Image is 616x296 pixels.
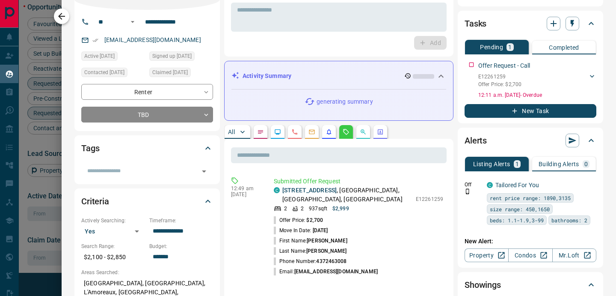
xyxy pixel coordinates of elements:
p: , [GEOGRAPHIC_DATA], [GEOGRAPHIC_DATA], [GEOGRAPHIC_DATA] [282,186,412,204]
p: Phone Number: [274,257,347,265]
a: [STREET_ADDRESS] [282,187,337,194]
p: 1 [515,161,519,167]
p: 2 [284,205,287,212]
p: 12:49 am [231,185,261,191]
span: size range: 450,1650 [490,205,550,213]
div: Mon Sep 01 2025 [81,51,145,63]
div: Renter [81,84,213,100]
div: Showings [465,275,596,295]
p: All [228,129,235,135]
p: Offer Price: [274,216,323,224]
span: [PERSON_NAME] [307,238,347,244]
button: New Task [465,104,596,118]
svg: Push Notification Only [465,188,471,194]
a: Mr.Loft [552,248,596,262]
div: Activity Summary [231,68,446,84]
span: Active [DATE] [84,52,115,60]
span: [EMAIL_ADDRESS][DOMAIN_NAME] [294,269,378,275]
p: 12:11 a.m. [DATE] - Overdue [478,91,596,99]
h2: Showings [465,278,501,292]
p: Building Alerts [539,161,579,167]
p: Last Name: [274,247,347,255]
p: E12261259 [478,73,521,81]
h2: Criteria [81,194,109,208]
p: First Name: [274,237,347,245]
span: bathrooms: 2 [551,216,587,224]
button: Open [198,165,210,177]
div: condos.ca [274,187,280,193]
p: 937 sqft [309,205,327,212]
p: Completed [549,45,579,51]
p: [DATE] [231,191,261,197]
span: [PERSON_NAME] [306,248,346,254]
button: Open [127,17,138,27]
p: Actively Searching: [81,217,145,224]
div: Yes [81,224,145,238]
p: Search Range: [81,242,145,250]
div: condos.ca [487,182,493,188]
svg: Opportunities [360,129,367,135]
p: Areas Searched: [81,269,213,276]
p: Budget: [149,242,213,250]
svg: Calls [291,129,298,135]
div: Tasks [465,13,596,34]
span: Contacted [DATE] [84,68,124,77]
p: New Alert: [465,237,596,246]
svg: Emails [308,129,315,135]
span: Claimed [DATE] [152,68,188,77]
p: Activity Summary [243,72,291,81]
span: rent price range: 1890,3135 [490,194,571,202]
svg: Lead Browsing Activity [274,129,281,135]
span: Signed up [DATE] [152,52,192,60]
p: generating summary [317,97,373,106]
div: Tags [81,138,213,158]
svg: Requests [343,129,349,135]
a: [EMAIL_ADDRESS][DOMAIN_NAME] [104,36,201,43]
p: Move In Date: [274,227,328,234]
p: 1 [508,44,512,50]
svg: Notes [257,129,264,135]
span: [DATE] [313,227,328,233]
p: E12261259 [416,195,443,203]
svg: Email Verified [92,37,98,43]
h2: Alerts [465,134,487,147]
p: Offer Request - Call [478,61,530,70]
a: Property [465,248,509,262]
p: 2 [301,205,304,212]
p: Submitted Offer Request [274,177,443,186]
p: Offer Price: $2,700 [478,81,521,88]
p: Off [465,181,482,188]
span: beds: 1.1-1.9,3-99 [490,216,544,224]
p: Timeframe: [149,217,213,224]
p: 0 [584,161,588,167]
span: 4372463008 [316,258,346,264]
div: Alerts [465,130,596,151]
h2: Tags [81,141,99,155]
p: Email: [274,268,378,275]
p: Pending [480,44,503,50]
p: $2,100 - $2,850 [81,250,145,264]
div: TBD [81,107,213,123]
p: $2,999 [332,205,349,212]
div: Sat Aug 02 2025 [149,68,213,80]
a: Tailored For You [495,182,539,188]
span: $2,700 [306,217,323,223]
div: E12261259Offer Price: $2,700 [478,71,596,90]
div: Tue Jul 29 2025 [149,51,213,63]
svg: Listing Alerts [326,129,332,135]
p: Listing Alerts [473,161,510,167]
svg: Agent Actions [377,129,384,135]
div: Sat Aug 02 2025 [81,68,145,80]
h2: Tasks [465,17,486,30]
div: Criteria [81,191,213,212]
a: Condos [508,248,552,262]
